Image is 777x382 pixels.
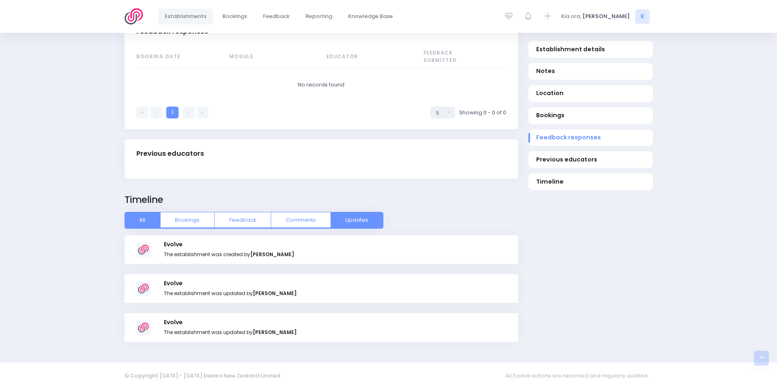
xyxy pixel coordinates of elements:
[125,212,384,228] div: Large button group
[528,174,653,191] a: Timeline
[125,8,148,25] img: Logo
[582,12,630,20] span: [PERSON_NAME]
[536,67,645,76] span: Notes
[536,45,645,54] span: Establishment details
[536,155,645,164] span: Previous educators
[528,130,653,146] a: Feedback responses
[136,150,204,158] h3: Previous educators
[528,41,653,58] a: Establishment details
[164,280,297,287] h3: Evolve
[528,107,653,124] a: Bookings
[536,111,645,120] span: Bookings
[342,9,400,25] a: Knowledge Base
[138,284,149,293] img: ev-icon.png
[164,290,297,297] p: The establishment was updated by .
[536,89,645,98] span: Location
[271,212,331,228] button: Comments
[528,63,653,80] a: Notes
[183,107,195,118] a: Next
[256,9,297,25] a: Feedback
[253,290,297,297] strong: [PERSON_NAME]
[536,177,645,186] span: Timeline
[164,251,295,258] p: The establishment was created by .
[250,251,294,258] strong: [PERSON_NAME]
[158,9,213,25] a: Establishments
[125,189,518,205] h3: Timeline
[150,107,162,118] a: Previous
[528,152,653,168] a: Previous educators
[298,81,344,89] span: No records found
[136,53,181,61] span: Booking Date
[306,12,332,20] span: Reporting
[125,212,161,228] button: All
[197,107,208,118] a: Last
[253,329,297,336] strong: [PERSON_NAME]
[165,12,206,20] span: Establishments
[138,323,149,332] img: ev-icon.png
[536,134,645,142] span: Feedback responses
[229,53,274,61] span: Module
[561,12,581,20] span: Kia ora,
[138,245,149,254] img: ev-icon.png
[299,9,339,25] a: Reporting
[164,319,297,326] h3: Evolve
[528,85,653,102] a: Location
[263,12,290,20] span: Feedback
[160,212,215,228] button: Bookings
[136,27,208,36] h3: Feedback responses
[164,241,295,248] h3: Evolve
[424,50,469,64] span: Feedback Submitted
[430,107,455,118] button: Select page size
[635,9,650,24] span: K
[459,109,506,117] span: Showing 0 - 0 of 0
[125,372,280,380] span: © Copyright [DATE] - [DATE] Dexara New Zealand Limited
[348,12,393,20] span: Knowledge Base
[222,12,247,20] span: Bookings
[326,53,372,61] span: Educator
[164,329,297,336] p: The establishment was updated by .
[214,212,271,228] button: Feedback
[216,9,254,25] a: Bookings
[136,107,148,118] a: First
[166,107,178,118] a: 1
[331,212,383,228] button: Updates
[436,109,445,117] div: 5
